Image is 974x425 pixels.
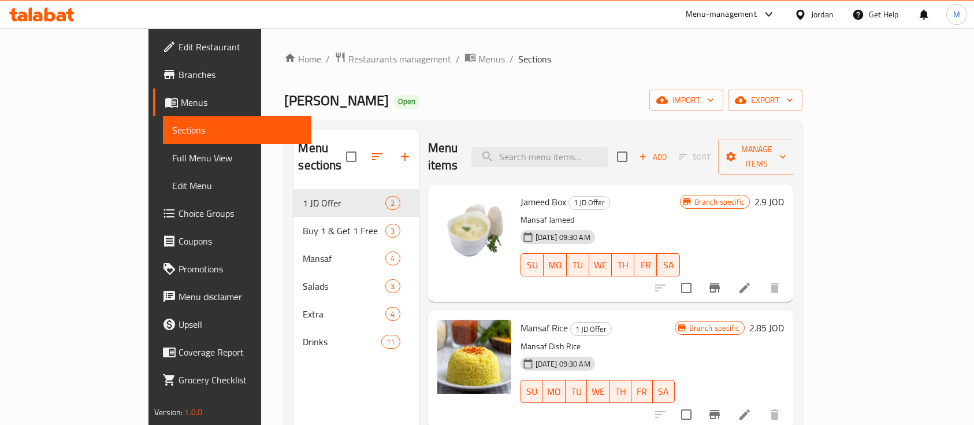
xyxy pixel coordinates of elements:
span: Menu disclaimer [179,290,302,304]
span: Branch specific [685,323,744,334]
div: Salads3 [293,272,418,300]
span: Add [637,150,668,164]
div: Buy 1 & Get 1 Free [303,224,385,238]
button: TU [567,253,589,276]
button: export [728,90,802,111]
span: Extra [303,307,385,321]
button: Add section [391,143,419,171]
a: Edit Menu [163,172,311,199]
span: Select all sections [339,145,363,169]
button: SU [521,253,544,276]
li: / [326,52,330,66]
button: Manage items [718,139,795,175]
span: Mansaf [303,252,385,265]
span: FR [639,257,652,274]
a: Edit menu item [738,281,752,295]
div: 1 JD Offer [570,322,612,336]
a: Upsell [153,311,311,338]
div: items [385,279,400,293]
nav: Menu sections [293,184,418,360]
div: Extra4 [293,300,418,328]
p: Mansaf Dish Rice [521,339,675,354]
span: Drinks [303,335,381,349]
h6: 2.85 JOD [749,320,784,336]
div: Jordan [811,8,834,21]
span: [DATE] 09:30 AM [531,359,595,369]
a: Full Menu View [163,144,311,172]
a: Coverage Report [153,338,311,366]
div: Salads [303,279,385,293]
span: 3 [386,226,399,236]
span: export [737,93,793,108]
nav: breadcrumb [284,51,802,66]
span: Branch specific [690,197,749,208]
button: delete [761,274,789,302]
span: Manage items [727,142,786,171]
button: FR [634,253,657,276]
span: Restaurants management [348,52,451,66]
span: [PERSON_NAME] [284,87,389,113]
span: Branches [179,68,302,82]
span: 1 JD Offer [569,196,609,209]
span: M [953,8,960,21]
div: items [385,224,400,238]
span: Full Menu View [172,151,302,165]
span: Edit Restaurant [179,40,302,54]
span: Select section first [671,148,718,166]
span: 3 [386,281,399,292]
span: Sections [172,123,302,137]
div: 1 JD Offer2 [293,189,418,217]
span: 4 [386,253,399,264]
a: Coupons [153,227,311,255]
span: Add item [634,148,671,166]
button: FR [631,380,653,403]
input: search [471,147,608,167]
a: Restaurants management [334,51,451,66]
div: Menu-management [686,8,757,21]
div: items [385,252,400,265]
span: Select to update [674,276,698,300]
a: Edit menu item [738,408,752,422]
span: Menus [181,95,302,109]
button: Branch-specific-item [701,274,728,302]
span: TH [614,383,626,400]
span: SA [661,257,675,274]
div: items [385,196,400,210]
a: Branches [153,61,311,88]
span: TU [570,383,582,400]
span: SU [526,383,538,400]
a: Menus [153,88,311,116]
div: Buy 1 & Get 1 Free3 [293,217,418,245]
span: MO [548,257,562,274]
span: Mansaf Rice [521,319,568,337]
button: SU [521,380,542,403]
button: SA [657,253,679,276]
span: Choice Groups [179,206,302,220]
a: Promotions [153,255,311,283]
span: Sections [518,52,551,66]
a: Choice Groups [153,199,311,227]
span: SA [657,383,670,400]
span: Upsell [179,317,302,331]
span: 1.0.0 [184,405,202,420]
div: 1 JD Offer [568,196,610,210]
span: 1 JD Offer [303,196,385,210]
button: TH [609,380,631,403]
a: Menu disclaimer [153,283,311,311]
a: Grocery Checklist [153,366,311,394]
p: Mansaf Jameed [521,213,680,227]
h2: Menu items [428,139,458,174]
button: TU [566,380,587,403]
span: Edit Menu [172,179,302,193]
span: Promotions [179,262,302,276]
span: WE [594,257,607,274]
a: Edit Restaurant [153,33,311,61]
div: Open [393,95,420,109]
a: Sections [163,116,311,144]
span: Select section [610,145,634,169]
span: Coupons [179,234,302,248]
button: WE [587,380,609,403]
